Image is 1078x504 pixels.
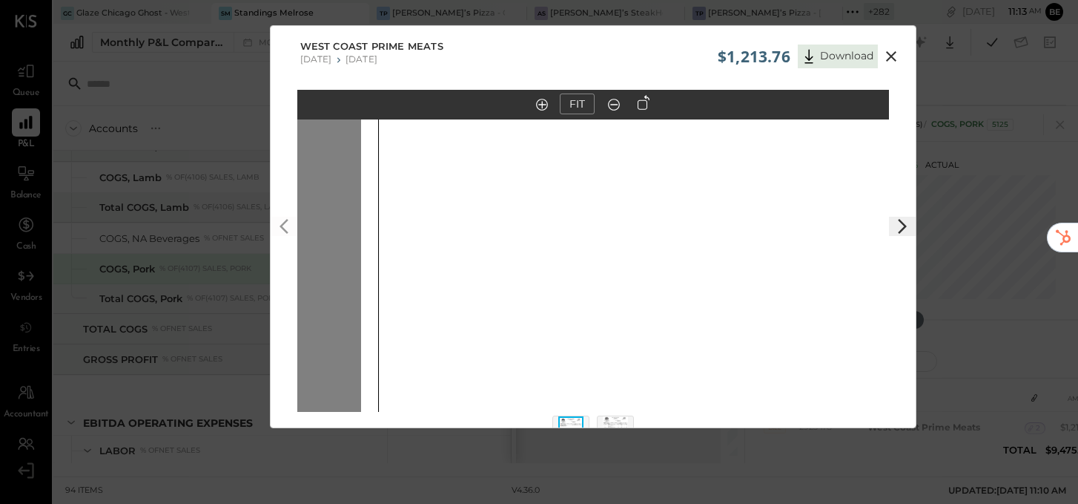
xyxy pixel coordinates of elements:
[558,416,583,449] img: Thumbnail 1
[345,53,377,65] div: [DATE]
[603,416,628,449] img: Thumbnail 2
[718,46,790,67] span: $1,213.76
[798,45,878,68] button: Download
[300,53,332,65] div: [DATE]
[560,94,595,114] button: FIT
[300,39,443,54] span: West Coast Prime Meats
